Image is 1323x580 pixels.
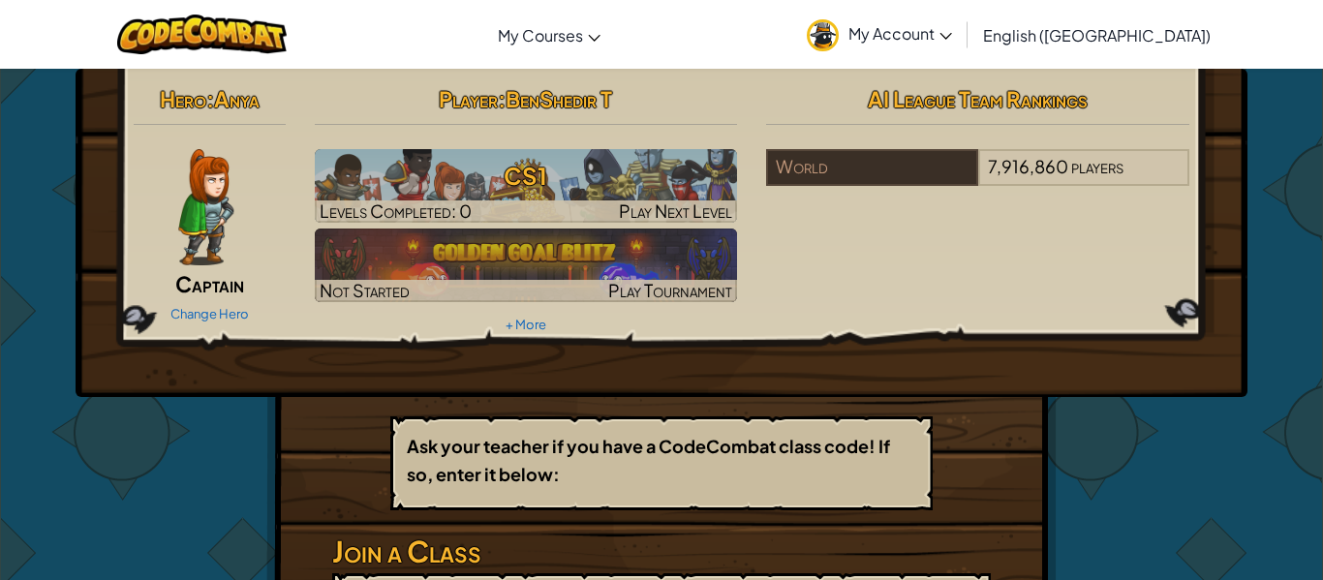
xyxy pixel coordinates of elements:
[332,530,991,573] h3: Join a Class
[178,149,233,265] img: captain-pose.png
[320,279,410,301] span: Not Started
[214,85,260,112] span: Anya
[439,85,498,112] span: Player
[619,199,732,222] span: Play Next Level
[506,85,612,112] span: BenShedir T
[315,229,738,302] a: Not StartedPlay Tournament
[315,154,738,198] h3: CS1
[1071,155,1123,177] span: players
[315,229,738,302] img: Golden Goal
[117,15,287,54] img: CodeCombat logo
[766,168,1189,190] a: World7,916,860players
[315,149,738,223] img: CS1
[807,19,839,51] img: avatar
[498,85,506,112] span: :
[988,155,1068,177] span: 7,916,860
[206,85,214,112] span: :
[868,85,1088,112] span: AI League Team Rankings
[608,279,732,301] span: Play Tournament
[488,9,610,61] a: My Courses
[506,317,546,332] a: + More
[315,149,738,223] a: Play Next Level
[973,9,1220,61] a: English ([GEOGRAPHIC_DATA])
[175,270,244,297] span: Captain
[983,25,1211,46] span: English ([GEOGRAPHIC_DATA])
[320,199,472,222] span: Levels Completed: 0
[407,435,890,485] b: Ask your teacher if you have a CodeCombat class code! If so, enter it below:
[498,25,583,46] span: My Courses
[160,85,206,112] span: Hero
[848,23,952,44] span: My Account
[797,4,962,65] a: My Account
[170,306,249,321] a: Change Hero
[766,149,977,186] div: World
